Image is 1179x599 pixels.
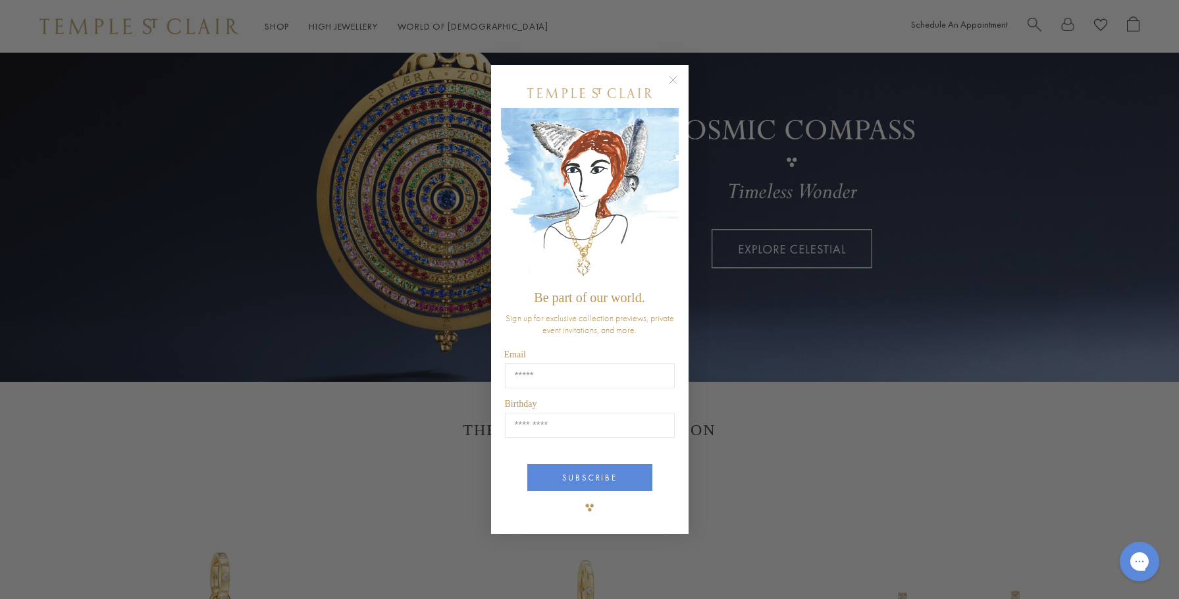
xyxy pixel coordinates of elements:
span: Birthday [505,399,537,409]
button: Close dialog [671,78,688,95]
button: SUBSCRIBE [527,464,652,491]
img: Temple St. Clair [527,88,652,98]
img: TSC [577,494,603,521]
span: Be part of our world. [534,290,644,305]
span: Sign up for exclusive collection previews, private event invitations, and more. [506,312,674,336]
input: Email [505,363,675,388]
span: Email [504,350,526,359]
iframe: Gorgias live chat messenger [1113,537,1166,586]
img: c4a9eb12-d91a-4d4a-8ee0-386386f4f338.jpeg [501,108,679,284]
